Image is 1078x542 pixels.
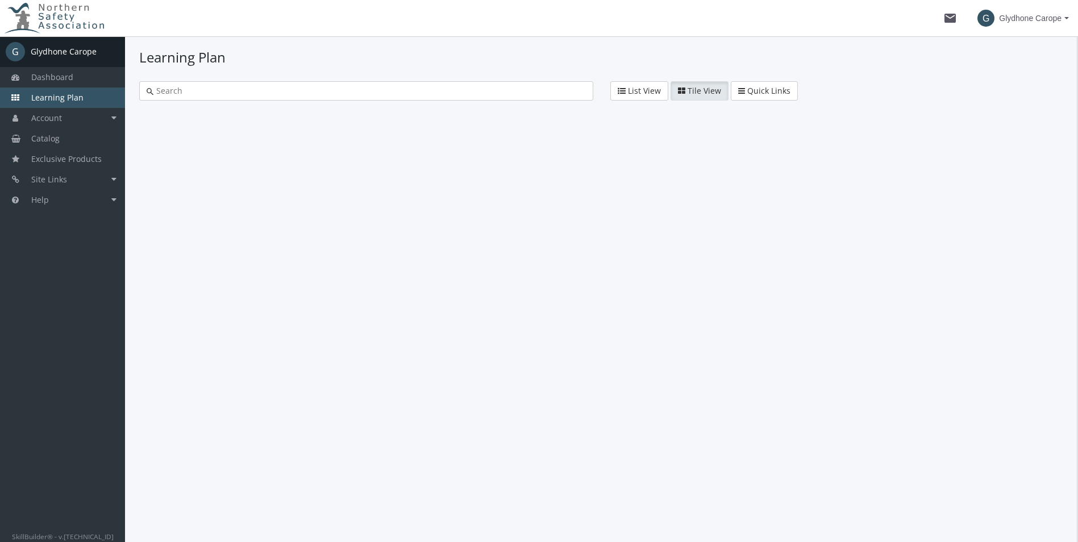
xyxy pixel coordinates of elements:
span: Catalog [31,133,60,144]
span: G [6,42,25,61]
small: SkillBuilder® - v.[TECHNICAL_ID] [12,532,114,541]
mat-icon: mail [943,11,957,25]
span: Exclusive Products [31,153,102,164]
span: Learning Plan [31,92,84,103]
span: Dashboard [31,72,73,82]
span: Tile View [688,85,721,96]
span: List View [628,85,661,96]
span: Quick Links [747,85,790,96]
span: Account [31,112,62,123]
input: Search [153,85,586,97]
span: G [977,10,994,27]
span: Help [31,194,49,205]
span: Site Links [31,174,67,185]
h1: Learning Plan [139,48,1064,67]
div: Glydhone Carope [31,46,97,57]
span: Glydhone Carope [999,8,1062,28]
